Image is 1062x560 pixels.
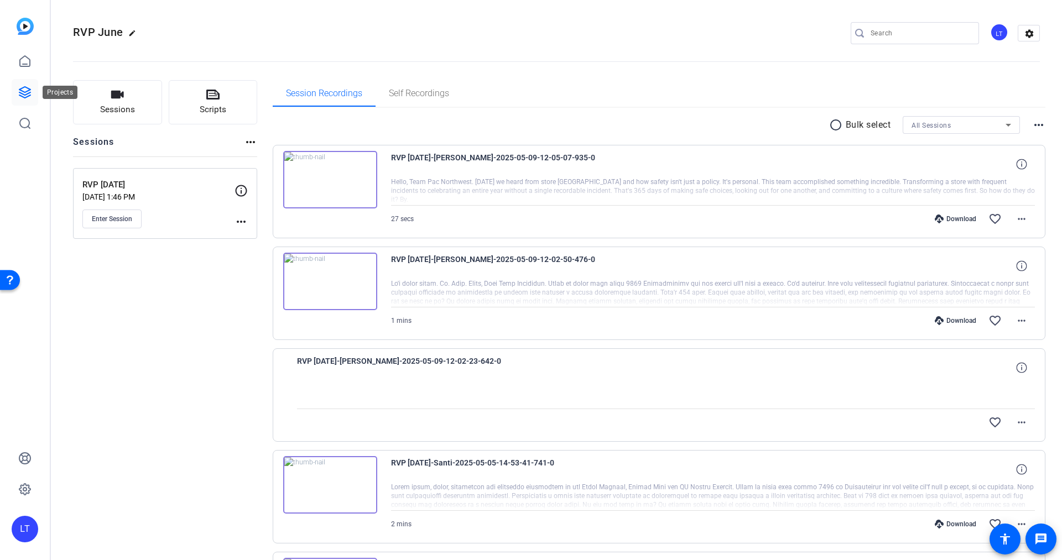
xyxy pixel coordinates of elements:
span: All Sessions [912,122,951,129]
mat-icon: more_horiz [1015,314,1028,327]
button: Enter Session [82,210,142,228]
span: 1 mins [391,317,412,325]
span: RVP June [73,25,123,39]
mat-icon: edit [128,29,142,43]
mat-icon: radio_button_unchecked [829,118,846,132]
img: thumb-nail [283,151,377,208]
mat-icon: favorite_border [988,314,1002,327]
h2: Sessions [73,135,114,156]
mat-icon: message [1034,532,1048,546]
span: Enter Session [92,214,132,223]
span: RVP [DATE]-[PERSON_NAME]-2025-05-09-12-02-50-476-0 [391,253,596,279]
span: Self Recordings [389,89,449,98]
div: LT [990,23,1008,41]
div: Download [929,316,982,325]
mat-icon: more_horiz [244,135,257,149]
input: Search [871,27,970,40]
img: blue-gradient.svg [17,18,34,35]
img: thumb-nail [283,253,377,310]
span: Sessions [100,103,135,116]
mat-icon: more_horiz [1015,212,1028,226]
p: Bulk select [846,118,891,132]
mat-icon: accessibility [998,532,1012,546]
div: LT [12,516,38,542]
ngx-avatar: Lauren Turner [990,23,1009,43]
span: RVP [DATE]-[PERSON_NAME]-2025-05-09-12-02-23-642-0 [297,354,502,381]
div: Download [929,214,982,223]
span: 2 mins [391,520,412,528]
span: RVP [DATE]-Santi-2025-05-05-14-53-41-741-0 [391,456,596,483]
img: thumb-nail [283,456,377,514]
mat-icon: more_horiz [1015,416,1028,429]
mat-icon: more_horiz [1032,118,1045,132]
div: Projects [43,86,77,99]
mat-icon: favorite_border [988,517,1002,531]
p: [DATE] 1:46 PM [82,192,235,201]
span: Scripts [200,103,226,116]
button: Scripts [169,80,258,124]
span: Session Recordings [286,89,362,98]
p: RVP [DATE] [82,179,235,191]
mat-icon: more_horiz [235,215,248,228]
span: 27 secs [391,215,414,223]
span: RVP [DATE]-[PERSON_NAME]-2025-05-09-12-05-07-935-0 [391,151,596,177]
mat-icon: favorite_border [988,212,1002,226]
mat-icon: favorite_border [988,416,1002,429]
div: Download [929,520,982,528]
mat-icon: more_horiz [1015,517,1028,531]
mat-icon: settings [1018,25,1040,42]
button: Sessions [73,80,162,124]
